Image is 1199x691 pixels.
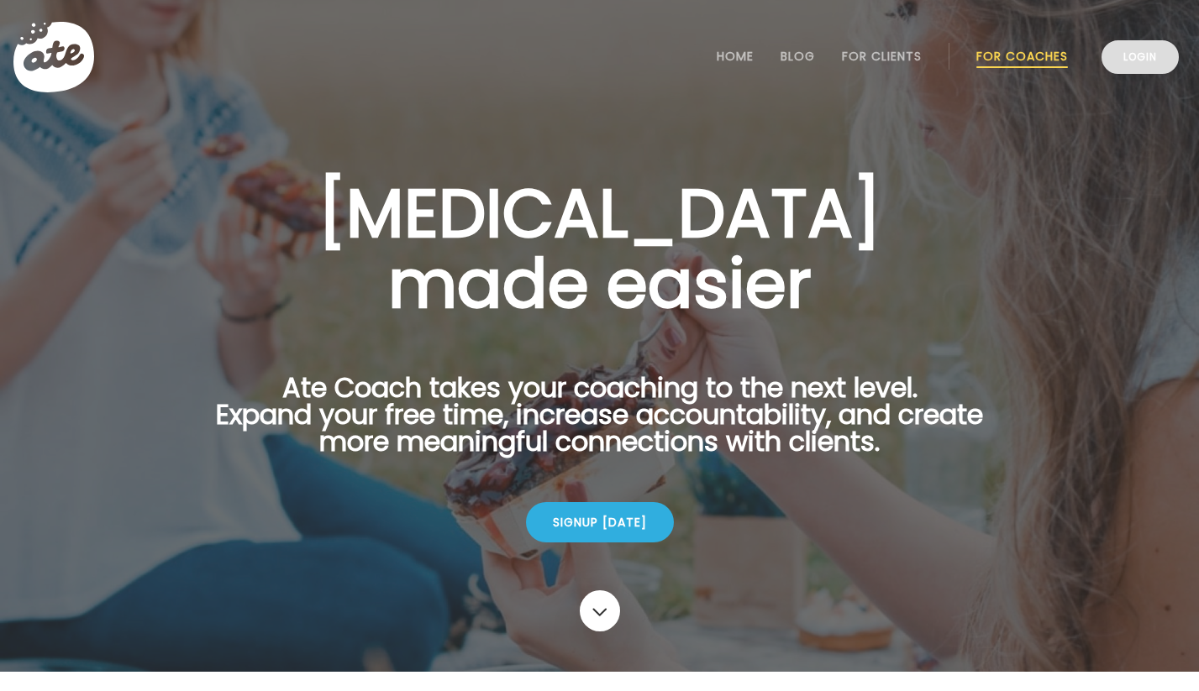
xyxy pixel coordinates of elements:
[717,50,754,63] a: Home
[190,374,1010,475] p: Ate Coach takes your coaching to the next level. Expand your free time, increase accountability, ...
[1102,40,1179,74] a: Login
[781,50,815,63] a: Blog
[976,50,1068,63] a: For Coaches
[526,502,674,542] div: Signup [DATE]
[190,178,1010,319] h1: [MEDICAL_DATA] made easier
[842,50,922,63] a: For Clients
